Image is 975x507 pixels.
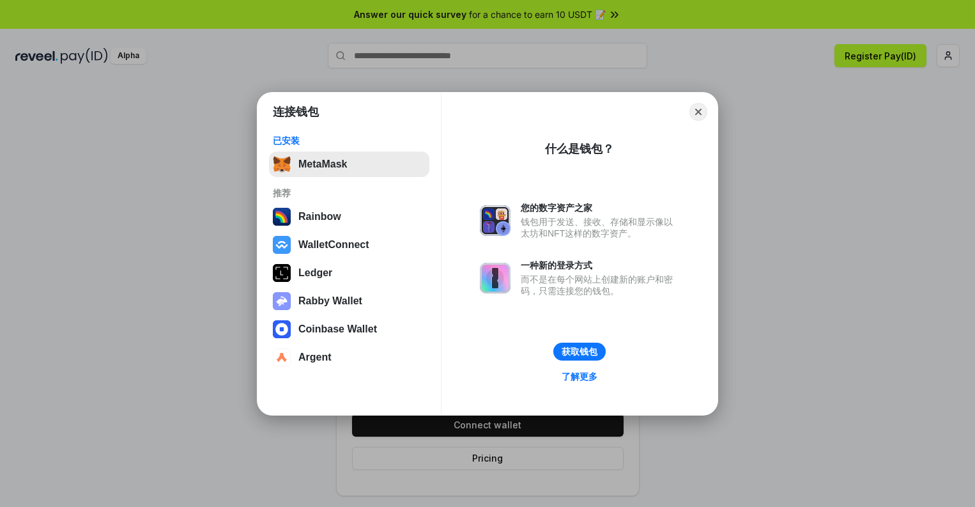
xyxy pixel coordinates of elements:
img: svg+xml,%3Csvg%20width%3D%2228%22%20height%3D%2228%22%20viewBox%3D%220%200%2028%2028%22%20fill%3D... [273,236,291,254]
img: svg+xml,%3Csvg%20xmlns%3D%22http%3A%2F%2Fwww.w3.org%2F2000%2Fsvg%22%20fill%3D%22none%22%20viewBox... [480,263,511,293]
div: WalletConnect [298,239,369,251]
button: WalletConnect [269,232,429,258]
img: svg+xml,%3Csvg%20width%3D%2228%22%20height%3D%2228%22%20viewBox%3D%220%200%2028%2028%22%20fill%3D... [273,348,291,366]
button: Ledger [269,260,429,286]
button: Coinbase Wallet [269,316,429,342]
div: Coinbase Wallet [298,324,377,335]
div: 了解更多 [562,371,597,382]
div: 钱包用于发送、接收、存储和显示像以太坊和NFT这样的数字资产。 [521,216,679,239]
button: Rabby Wallet [269,288,429,314]
div: 而不是在每个网站上创建新的账户和密码，只需连接您的钱包。 [521,274,679,297]
div: MetaMask [298,159,347,170]
div: Ledger [298,267,332,279]
img: svg+xml,%3Csvg%20fill%3D%22none%22%20height%3D%2233%22%20viewBox%3D%220%200%2035%2033%22%20width%... [273,155,291,173]
img: svg+xml,%3Csvg%20xmlns%3D%22http%3A%2F%2Fwww.w3.org%2F2000%2Fsvg%22%20fill%3D%22none%22%20viewBox... [480,205,511,236]
h1: 连接钱包 [273,104,319,120]
div: 获取钱包 [562,346,597,357]
div: Rainbow [298,211,341,222]
img: svg+xml,%3Csvg%20xmlns%3D%22http%3A%2F%2Fwww.w3.org%2F2000%2Fsvg%22%20width%3D%2228%22%20height%3... [273,264,291,282]
img: svg+xml,%3Csvg%20width%3D%2228%22%20height%3D%2228%22%20viewBox%3D%220%200%2028%2028%22%20fill%3D... [273,320,291,338]
button: Rainbow [269,204,429,230]
img: svg+xml,%3Csvg%20width%3D%22120%22%20height%3D%22120%22%20viewBox%3D%220%200%20120%20120%22%20fil... [273,208,291,226]
div: 一种新的登录方式 [521,260,679,271]
div: 已安装 [273,135,426,146]
img: svg+xml,%3Csvg%20xmlns%3D%22http%3A%2F%2Fwww.w3.org%2F2000%2Fsvg%22%20fill%3D%22none%22%20viewBox... [273,292,291,310]
a: 了解更多 [554,368,605,385]
button: Close [689,103,707,121]
button: MetaMask [269,152,429,177]
div: 您的数字资产之家 [521,202,679,214]
button: 获取钱包 [553,343,606,361]
div: Rabby Wallet [298,295,362,307]
button: Argent [269,345,429,370]
div: Argent [298,352,332,363]
div: 推荐 [273,187,426,199]
div: 什么是钱包？ [545,141,614,157]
